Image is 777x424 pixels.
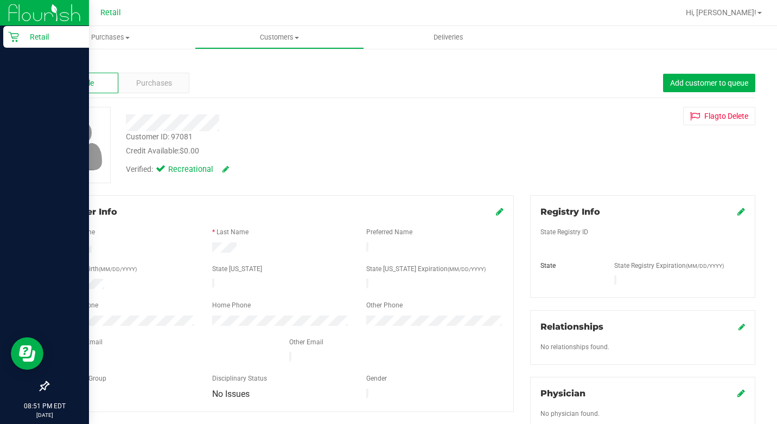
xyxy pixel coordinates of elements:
[5,401,84,411] p: 08:51 PM EDT
[62,264,137,274] label: Date of Birth
[8,31,19,42] inline-svg: Retail
[366,300,403,310] label: Other Phone
[216,227,249,237] label: Last Name
[540,322,603,332] span: Relationships
[540,342,609,352] label: No relationships found.
[195,33,363,42] span: Customers
[663,74,755,92] button: Add customer to queue
[614,261,724,271] label: State Registry Expiration
[195,26,364,49] a: Customers
[683,107,755,125] button: Flagto Delete
[366,374,387,383] label: Gender
[126,131,193,143] div: Customer ID: 97081
[212,374,267,383] label: Disciplinary Status
[19,30,84,43] p: Retail
[364,26,533,49] a: Deliveries
[212,389,250,399] span: No Issues
[180,146,199,155] span: $0.00
[532,261,606,271] div: State
[686,263,724,269] span: (MM/DD/YYYY)
[212,300,251,310] label: Home Phone
[419,33,478,42] span: Deliveries
[126,164,229,176] div: Verified:
[168,164,212,176] span: Recreational
[540,207,600,217] span: Registry Info
[670,79,748,87] span: Add customer to queue
[26,26,195,49] a: Purchases
[686,8,756,17] span: Hi, [PERSON_NAME]!
[540,388,585,399] span: Physician
[100,8,121,17] span: Retail
[126,145,472,157] div: Credit Available:
[366,227,412,237] label: Preferred Name
[540,227,588,237] label: State Registry ID
[289,337,323,347] label: Other Email
[5,411,84,419] p: [DATE]
[366,264,486,274] label: State [US_STATE] Expiration
[99,266,137,272] span: (MM/DD/YYYY)
[448,266,486,272] span: (MM/DD/YYYY)
[540,410,600,417] span: No physician found.
[26,33,195,42] span: Purchases
[212,264,262,274] label: State [US_STATE]
[136,78,172,89] span: Purchases
[11,337,43,370] iframe: Resource center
